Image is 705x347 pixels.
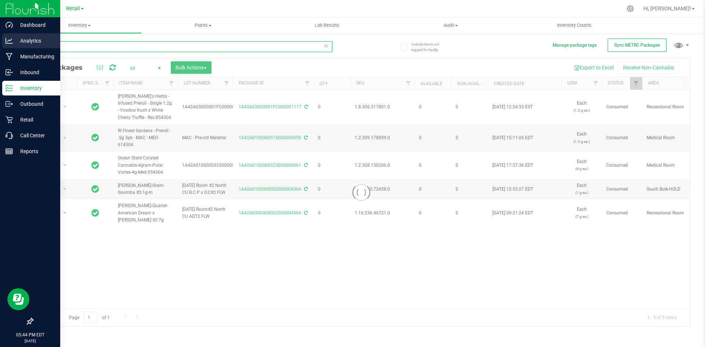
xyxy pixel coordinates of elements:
inline-svg: Analytics [6,37,13,44]
p: Reports [13,147,57,156]
p: Manufacturing [13,52,57,61]
a: Lab Results [265,18,389,33]
span: Retail [66,6,80,12]
inline-svg: Manufacturing [6,53,13,60]
span: Lab Results [305,22,349,29]
div: Manage settings [626,5,635,12]
p: 05:44 PM EDT [3,332,57,338]
p: Dashboard [13,21,57,29]
inline-svg: Call Center [6,132,13,139]
span: Inventory [18,22,141,29]
inline-svg: Dashboard [6,21,13,29]
p: Call Center [13,131,57,140]
a: Inventory [18,18,141,33]
a: Audit [389,18,513,33]
a: Plants [141,18,265,33]
inline-svg: Inventory [6,84,13,92]
inline-svg: Inbound [6,69,13,76]
span: Include items not tagged for facility [411,41,448,53]
button: Sync METRC Packages [608,39,666,52]
span: Audit [389,22,512,29]
p: Inbound [13,68,57,77]
span: Plants [142,22,265,29]
p: Retail [13,115,57,124]
inline-svg: Reports [6,148,13,155]
span: Inventory Counts [547,22,601,29]
p: [DATE] [3,338,57,344]
inline-svg: Retail [6,116,13,123]
span: Hi, [PERSON_NAME]! [643,6,691,11]
span: Clear [323,41,329,51]
a: Inventory Counts [513,18,636,33]
p: Outbound [13,100,57,108]
inline-svg: Outbound [6,100,13,108]
button: Manage package tags [553,42,597,48]
iframe: Resource center [7,288,29,310]
p: Analytics [13,36,57,45]
span: Sync METRC Packages [614,43,660,48]
p: Inventory [13,84,57,93]
input: Search Package ID, Item Name, SKU, Lot or Part Number... [32,41,332,52]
